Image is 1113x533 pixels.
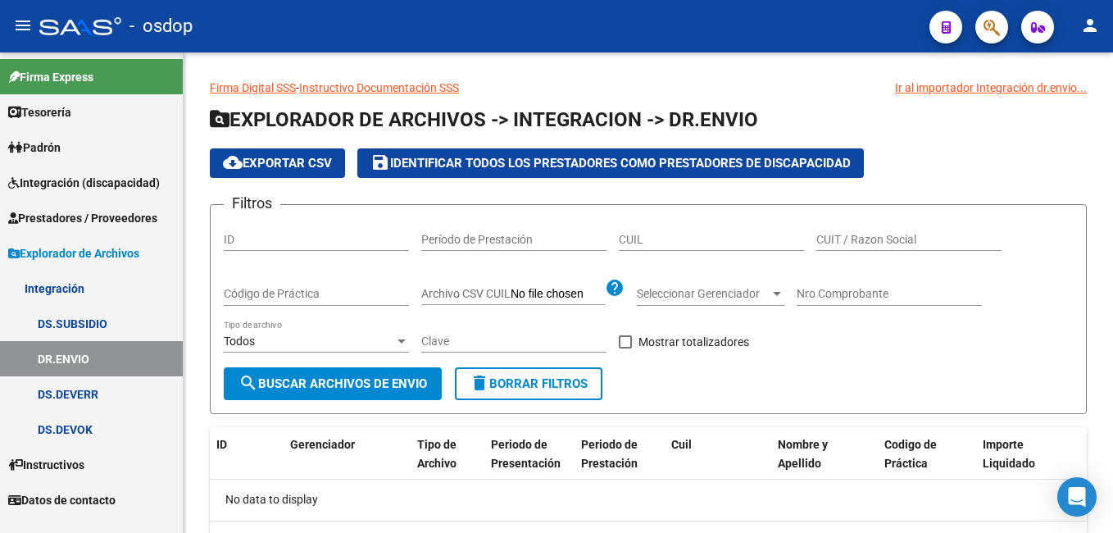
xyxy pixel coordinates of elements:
[224,367,442,400] button: Buscar Archivos de Envio
[210,427,284,481] datatable-header-cell: ID
[210,79,1087,97] p: -
[470,376,588,391] span: Borrar Filtros
[421,287,511,300] span: Archivo CSV CUIL
[491,438,561,470] span: Periodo de Presentación
[238,376,427,391] span: Buscar Archivos de Envio
[455,367,602,400] button: Borrar Filtros
[983,438,1035,470] span: Importe Liquidado
[210,108,758,131] span: EXPLORADOR DE ARCHIVOS -> INTEGRACION -> DR.ENVIO
[1080,16,1100,35] mat-icon: person
[575,427,665,481] datatable-header-cell: Periodo de Prestación
[290,438,355,451] span: Gerenciador
[224,192,280,215] h3: Filtros
[210,480,1087,521] div: No data to display
[8,244,139,262] span: Explorador de Archivos
[895,79,1087,97] div: Ir al importador Integración dr.envio...
[581,438,638,470] span: Periodo de Prestación
[1057,477,1097,517] div: Open Intercom Messenger
[13,16,33,35] mat-icon: menu
[771,427,878,481] datatable-header-cell: Nombre y Apellido
[224,335,255,348] span: Todos
[284,427,411,481] datatable-header-cell: Gerenciador
[976,427,1083,481] datatable-header-cell: Importe Liquidado
[370,156,851,171] span: Identificar todos los Prestadores como Prestadores de Discapacidad
[8,68,93,86] span: Firma Express
[884,438,937,470] span: Codigo de Práctica
[8,139,61,157] span: Padrón
[8,456,84,474] span: Instructivos
[210,81,296,94] a: Firma Digital SSS
[8,491,116,509] span: Datos de contacto
[511,287,605,302] input: Archivo CSV CUIL
[778,438,828,470] span: Nombre y Apellido
[637,287,770,301] span: Seleccionar Gerenciador
[411,427,484,481] datatable-header-cell: Tipo de Archivo
[671,438,692,451] span: Cuil
[129,8,193,44] span: - osdop
[210,148,345,178] button: Exportar CSV
[638,332,749,352] span: Mostrar totalizadores
[417,438,457,470] span: Tipo de Archivo
[8,103,71,121] span: Tesorería
[357,148,864,178] button: Identificar todos los Prestadores como Prestadores de Discapacidad
[223,156,332,171] span: Exportar CSV
[223,153,243,172] mat-icon: cloud_download
[605,278,625,298] mat-icon: help
[370,153,390,172] mat-icon: save
[665,427,771,481] datatable-header-cell: Cuil
[470,373,489,393] mat-icon: delete
[299,81,459,94] a: Instructivo Documentación SSS
[8,174,160,192] span: Integración (discapacidad)
[878,427,976,481] datatable-header-cell: Codigo de Práctica
[216,438,227,451] span: ID
[484,427,575,481] datatable-header-cell: Periodo de Presentación
[8,209,157,227] span: Prestadores / Proveedores
[238,373,258,393] mat-icon: search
